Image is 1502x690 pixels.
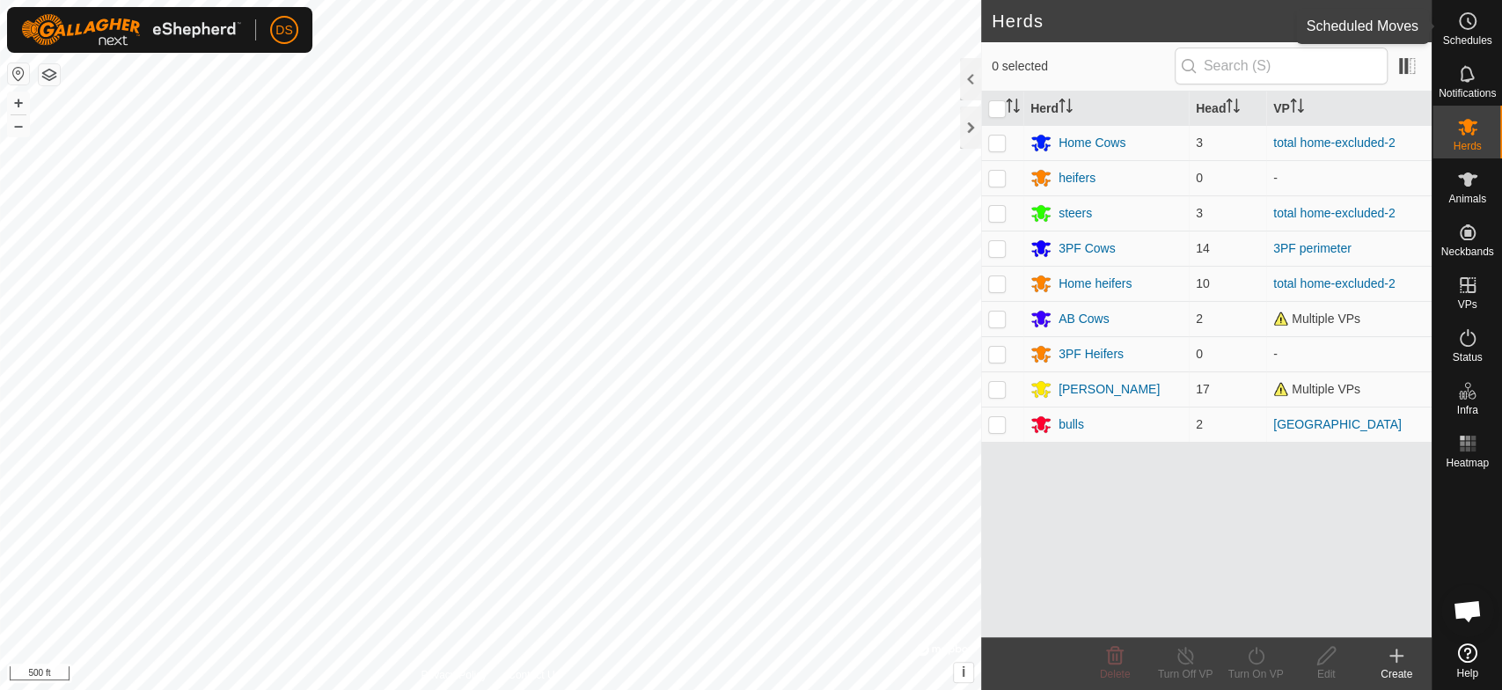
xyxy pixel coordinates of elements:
span: Delete [1100,668,1131,680]
div: Create [1361,666,1432,682]
span: 2 [1196,417,1203,431]
div: Home Cows [1059,134,1125,152]
span: 0 selected [992,57,1175,76]
span: Neckbands [1440,246,1493,257]
th: VP [1266,92,1432,126]
button: Reset Map [8,63,29,84]
a: total home-excluded-2 [1273,136,1396,150]
span: Status [1452,352,1482,363]
p-sorticon: Activate to sort [1059,101,1073,115]
div: Turn Off VP [1150,666,1220,682]
span: 0 [1196,171,1203,185]
span: VPs [1457,299,1476,310]
th: Head [1189,92,1266,126]
span: 17 [1196,382,1210,396]
p-sorticon: Activate to sort [1226,101,1240,115]
span: Multiple VPs [1273,312,1360,326]
span: 0 [1196,347,1203,361]
a: 3PF perimeter [1273,241,1352,255]
span: 14 [1196,241,1210,255]
div: Turn On VP [1220,666,1291,682]
span: Herds [1453,141,1481,151]
span: 10 [1196,276,1210,290]
a: total home-excluded-2 [1273,206,1396,220]
input: Search (S) [1175,48,1388,84]
span: Infra [1456,405,1477,415]
button: – [8,115,29,136]
span: Schedules [1442,35,1491,46]
div: heifers [1059,169,1095,187]
a: Help [1432,636,1502,686]
div: 3PF Cows [1059,239,1116,258]
div: [PERSON_NAME] [1059,380,1160,399]
div: AB Cows [1059,310,1110,328]
a: total home-excluded-2 [1273,276,1396,290]
p-sorticon: Activate to sort [1290,101,1304,115]
th: Herd [1023,92,1189,126]
span: Help [1456,668,1478,679]
span: i [962,664,965,679]
button: Map Layers [39,64,60,85]
p-sorticon: Activate to sort [1006,101,1020,115]
div: Open chat [1441,584,1494,637]
span: Multiple VPs [1273,382,1360,396]
span: 2 [1196,312,1203,326]
a: Privacy Policy [421,667,487,683]
div: Edit [1291,666,1361,682]
button: i [954,663,973,682]
div: bulls [1059,415,1084,434]
div: Home heifers [1059,275,1132,293]
div: 3PF Heifers [1059,345,1124,363]
td: - [1266,336,1432,371]
h2: Herds [992,11,1404,32]
button: + [8,92,29,114]
span: Notifications [1439,88,1496,99]
span: Animals [1448,194,1486,204]
a: [GEOGRAPHIC_DATA] [1273,417,1402,431]
span: 3 [1196,206,1203,220]
span: 3 [1196,136,1203,150]
span: 9 [1404,8,1414,34]
span: Heatmap [1446,458,1489,468]
div: steers [1059,204,1092,223]
a: Contact Us [508,667,560,683]
td: - [1266,160,1432,195]
img: Gallagher Logo [21,14,241,46]
span: DS [275,21,292,40]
